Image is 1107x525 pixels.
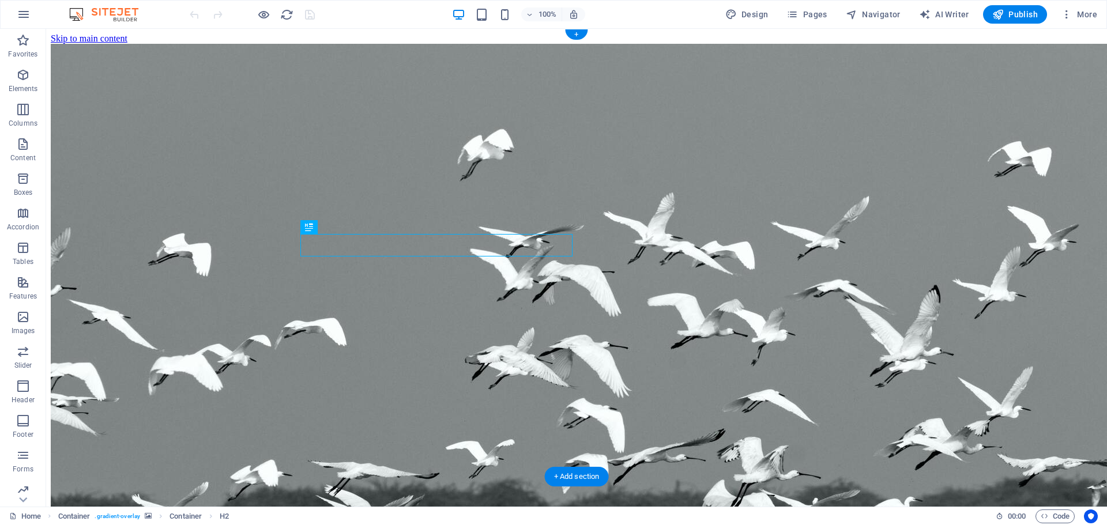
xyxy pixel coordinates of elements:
button: More [1056,5,1102,24]
p: Features [9,292,37,301]
span: . gradient-overlay [95,509,140,523]
nav: breadcrumb [58,509,229,523]
div: Design (Ctrl+Alt+Y) [721,5,773,24]
span: Publish [992,9,1038,20]
a: Click to cancel selection. Double-click to open Pages [9,509,41,523]
button: 100% [521,7,562,21]
p: Favorites [8,50,37,59]
p: Boxes [14,188,33,197]
button: Navigator [841,5,905,24]
button: Usercentrics [1084,509,1098,523]
div: + [565,29,588,40]
a: Skip to main content [5,5,81,14]
p: Forms [13,464,33,474]
span: Pages [786,9,827,20]
h6: 100% [539,7,557,21]
p: Accordion [7,222,39,232]
span: Click to select. Double-click to edit [220,509,229,523]
p: Footer [13,430,33,439]
span: More [1061,9,1097,20]
i: Reload page [280,8,293,21]
p: Content [10,153,36,163]
p: Columns [9,119,37,128]
span: Design [725,9,769,20]
button: Click here to leave preview mode and continue editing [257,7,270,21]
p: Header [12,395,35,405]
p: Images [12,326,35,335]
button: Publish [983,5,1047,24]
img: Editor Logo [66,7,153,21]
span: Code [1041,509,1070,523]
button: Pages [782,5,831,24]
p: Tables [13,257,33,266]
h6: Session time [996,509,1026,523]
span: : [1016,512,1018,520]
button: Design [721,5,773,24]
button: reload [280,7,293,21]
i: On resize automatically adjust zoom level to fit chosen device. [568,9,579,20]
span: 00 00 [1008,509,1026,523]
button: Code [1036,509,1075,523]
p: Slider [14,361,32,370]
span: Click to select. Double-click to edit [58,509,91,523]
div: + Add section [545,467,609,486]
span: AI Writer [919,9,969,20]
i: This element contains a background [145,513,152,519]
p: Elements [9,84,38,93]
button: AI Writer [914,5,974,24]
span: Navigator [846,9,901,20]
span: Click to select. Double-click to edit [170,509,202,523]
